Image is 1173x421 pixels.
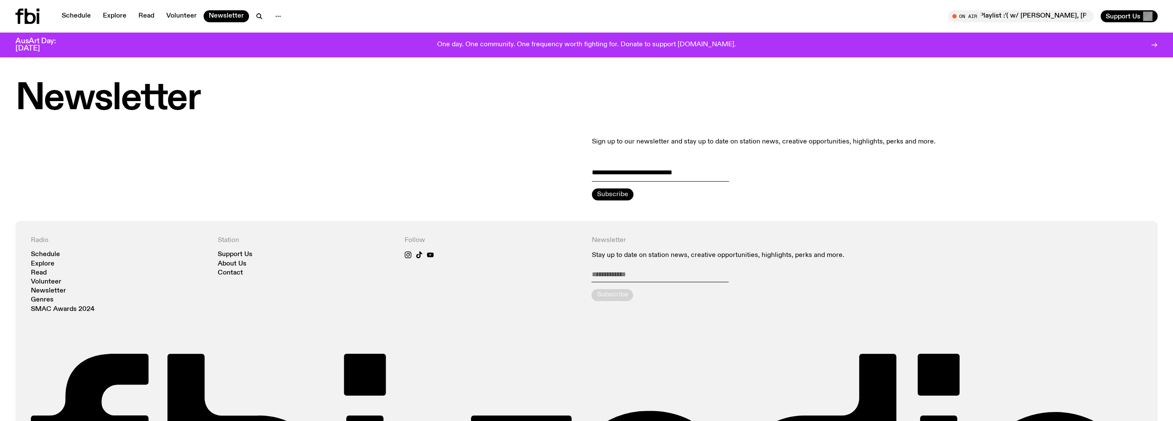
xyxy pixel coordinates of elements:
[31,270,47,276] a: Read
[204,10,249,22] a: Newsletter
[15,38,70,52] h3: AusArt Day: [DATE]
[15,81,1158,116] h1: Newsletter
[31,251,60,258] a: Schedule
[218,236,394,245] h4: Station
[437,41,736,49] p: One day. One community. One frequency worth fighting for. Donate to support [DOMAIN_NAME].
[1106,12,1140,20] span: Support Us
[31,297,54,303] a: Genres
[161,10,202,22] a: Volunteer
[592,137,1158,147] p: Sign up to our newsletter and stay up to date on station news, creative opportunities, highlights...
[133,10,159,22] a: Read
[1101,10,1158,22] button: Support Us
[948,10,1094,22] button: On AirThe Playlist / [PERSON_NAME]'s Last Playlist :'( w/ [PERSON_NAME], [PERSON_NAME], [PERSON_N...
[31,236,207,245] h4: Radio
[31,306,95,313] a: SMAC Awards 2024
[31,261,54,267] a: Explore
[592,188,633,200] button: Subscribe
[218,270,243,276] a: Contact
[591,251,955,260] p: Stay up to date on station news, creative opportunities, highlights, perks and more.
[591,289,633,301] button: Subscribe
[218,261,246,267] a: About Us
[31,279,61,285] a: Volunteer
[591,236,955,245] h4: Newsletter
[57,10,96,22] a: Schedule
[218,251,252,258] a: Support Us
[405,236,581,245] h4: Follow
[31,288,66,294] a: Newsletter
[98,10,132,22] a: Explore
